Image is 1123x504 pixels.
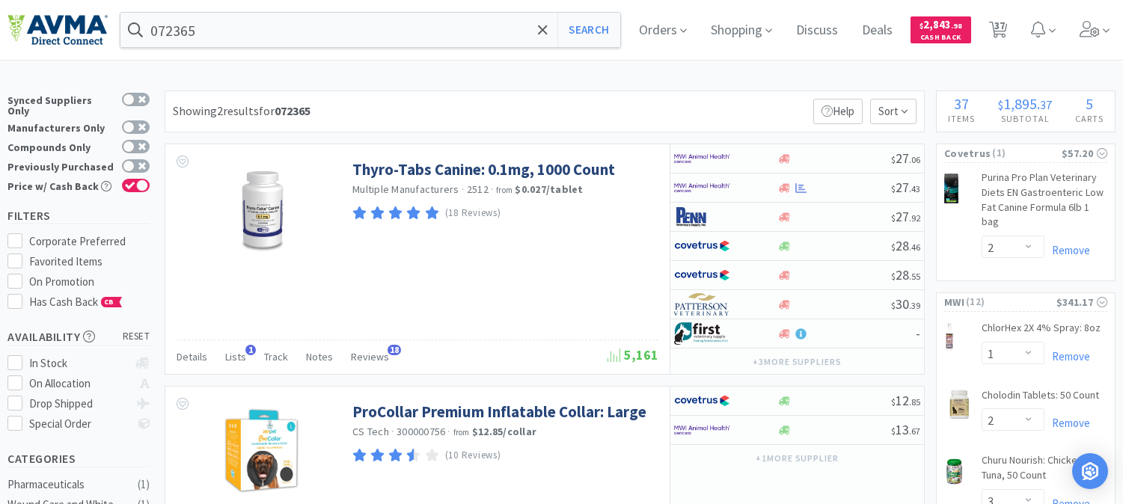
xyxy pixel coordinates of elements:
button: +1more supplier [748,448,846,469]
span: for [259,103,310,118]
div: Previously Purchased [7,159,114,172]
span: $ [891,396,896,408]
p: (18 Reviews) [445,206,501,221]
img: e8deb52aa83d48038f3396ad704a481e_7898.png [944,322,955,352]
span: · [447,425,450,438]
div: . [987,96,1064,111]
a: Remove [1044,349,1090,363]
span: · [462,182,465,196]
img: 17a3c6bd7e794dfea21bea0bbd10c519_386300.png [944,456,964,486]
input: Search by item, sku, manufacturer, ingredient, size... [120,13,620,47]
span: Reviews [351,350,389,363]
div: ( 1 ) [138,476,150,494]
span: CB [102,298,117,307]
div: Compounds Only [7,140,114,153]
div: Drop Shipped [29,395,129,413]
span: MWI [944,294,964,310]
span: $ [891,271,896,282]
a: Thyro-Tabs Canine: 0.1mg, 1000 Count [352,159,615,179]
div: Pharmaceuticals [7,476,129,494]
span: . 67 [909,425,920,437]
a: CS Tech [352,425,389,438]
img: ce075f2ee31045f1b1e921a9c19c3ac1_56939.png [217,402,309,499]
h4: Subtotal [987,111,1064,126]
span: - [916,325,920,342]
span: $ [891,300,896,311]
button: Search [557,13,619,47]
img: f5e969b455434c6296c6d81ef179fa71_3.png [674,293,730,316]
span: $ [891,425,896,437]
div: Open Intercom Messenger [1072,453,1108,489]
span: Track [264,350,288,363]
strong: $12.85 / collar [472,425,536,438]
div: Synced Suppliers Only [7,93,114,116]
span: . 39 [909,300,920,311]
span: Notes [306,350,333,363]
a: Discuss [790,24,844,37]
span: Cash Back [919,34,962,43]
a: Remove [1044,243,1090,257]
span: 5 [1086,94,1093,113]
span: 1,895 [1003,94,1037,113]
span: 1 [245,345,256,355]
div: $57.20 [1062,145,1107,162]
span: from [496,185,512,195]
strong: 072365 [275,103,310,118]
p: (10 Reviews) [445,448,501,464]
span: 13 [891,421,920,438]
div: Price w/ Cash Back [7,179,114,191]
span: Sort [870,99,917,124]
div: On Promotion [29,273,150,291]
div: Special Order [29,415,129,433]
img: 67d67680309e4a0bb49a5ff0391dcc42_6.png [674,322,730,345]
a: Cholodin Tablets: 50 Count [982,388,1099,409]
img: 77fca1acd8b6420a9015268ca798ef17_1.png [674,235,730,257]
h4: Items [937,111,987,126]
span: 28 [891,266,920,283]
span: $ [891,242,896,253]
span: ( 1 ) [991,146,1062,161]
a: 37 [983,25,1014,39]
span: 12 [891,392,920,409]
img: f6b2451649754179b5b4e0c70c3f7cb0_2.png [674,419,730,441]
span: . 98 [951,21,962,31]
span: . 46 [909,242,920,253]
a: Deals [856,24,899,37]
span: 300000756 [397,425,445,438]
img: b13539acd4a64d1aad9c75ff8e8bb4f5_199684.png [944,173,958,203]
a: ChlorHex 2X 4% Spray: 8oz [982,321,1101,342]
div: Manufacturers Only [7,120,114,133]
span: $ [891,212,896,224]
span: . 43 [909,183,920,194]
span: $ [998,97,1003,112]
div: $341.17 [1056,294,1107,310]
span: 27 [891,150,920,167]
div: Favorited Items [29,253,150,271]
img: 77fca1acd8b6420a9015268ca798ef17_1.png [674,390,730,412]
span: . 55 [909,271,920,282]
img: f6b2451649754179b5b4e0c70c3f7cb0_2.png [674,147,730,170]
a: Purina Pro Plan Veterinary Diets EN Gastroenteric Low Fat Canine Formula 6lb 1 bag [982,170,1107,235]
span: from [453,427,470,437]
h4: Carts [1063,111,1115,126]
span: · [391,425,394,438]
span: 2512 [467,182,489,196]
span: Has Cash Back [29,295,123,309]
img: 17908c1c3de64b09aeec28183ab4b7b5_168274.png [230,159,294,256]
span: $ [919,21,923,31]
span: ( 12 ) [964,295,1056,310]
img: e77680b11cc048cd93748b7c361e07d2_7903.png [944,390,974,420]
div: On Allocation [29,375,129,393]
a: Remove [1044,416,1090,430]
span: $ [891,154,896,165]
span: . 92 [909,212,920,224]
span: Covetrus [944,145,991,162]
a: Multiple Manufacturers [352,182,459,196]
span: Details [177,350,207,363]
span: 2,843 [919,17,962,31]
div: Corporate Preferred [29,233,150,251]
span: Lists [225,350,246,363]
img: f6b2451649754179b5b4e0c70c3f7cb0_2.png [674,176,730,199]
strong: $0.027 / tablet [515,182,583,196]
a: $2,843.98Cash Back [911,10,971,50]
